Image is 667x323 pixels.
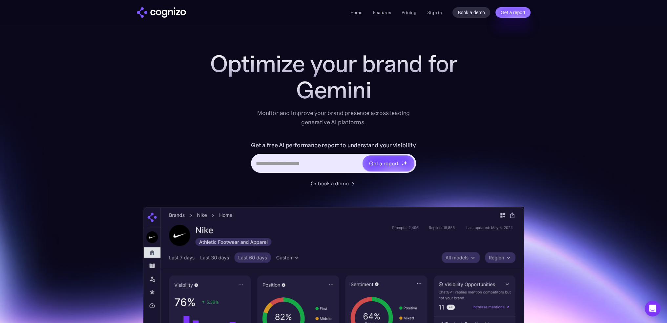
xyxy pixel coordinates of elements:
[362,155,415,172] a: Get a reportstarstarstar
[253,108,414,127] div: Monitor and improve your brand presence across leading generative AI platforms.
[369,159,399,167] div: Get a report
[137,7,186,18] a: home
[137,7,186,18] img: cognizo logo
[350,10,363,15] a: Home
[311,179,357,187] a: Or book a demo
[402,10,417,15] a: Pricing
[202,51,465,77] h1: Optimize your brand for
[452,7,490,18] a: Book a demo
[427,9,442,16] a: Sign in
[202,77,465,103] div: Gemini
[403,161,407,165] img: star
[373,10,391,15] a: Features
[251,140,416,150] label: Get a free AI performance report to understand your visibility
[402,163,404,166] img: star
[495,7,531,18] a: Get a report
[645,301,660,316] div: Open Intercom Messenger
[311,179,349,187] div: Or book a demo
[251,140,416,176] form: Hero URL Input Form
[402,161,403,162] img: star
